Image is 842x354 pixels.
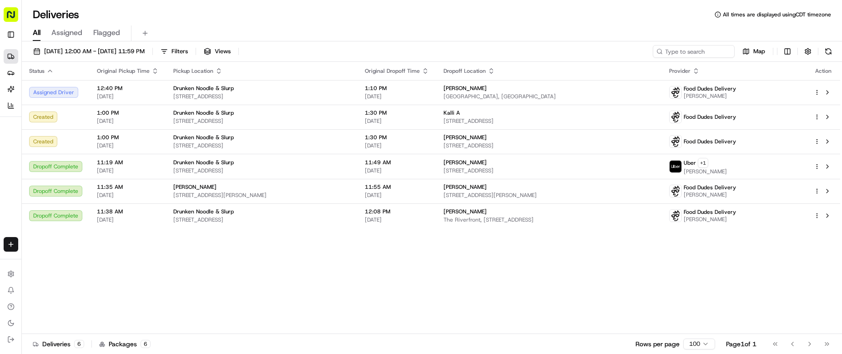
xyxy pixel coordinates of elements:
[684,208,736,216] span: Food Dudes Delivery
[365,167,429,174] span: [DATE]
[365,117,429,125] span: [DATE]
[173,142,350,149] span: [STREET_ADDRESS]
[9,87,25,104] img: 1736555255976-a54dd68f-1ca7-489b-9aae-adbdc363a1c4
[753,47,765,56] span: Map
[86,204,146,213] span: API Documentation
[18,204,70,213] span: Knowledge Base
[97,159,159,166] span: 11:19 AM
[64,226,110,233] a: Powered byPylon
[173,109,234,116] span: Drunken Noodle & Slurp
[444,85,487,92] span: [PERSON_NAME]
[200,45,235,58] button: Views
[44,47,145,56] span: [DATE] 12:00 AM - [DATE] 11:59 PM
[723,11,831,18] span: All times are displayed using CDT timezone
[93,27,120,38] span: Flagged
[173,93,350,100] span: [STREET_ADDRESS]
[684,191,736,198] span: [PERSON_NAME]
[77,205,84,212] div: 💻
[97,85,159,92] span: 12:40 PM
[173,208,234,215] span: Drunken Noodle & Slurp
[684,138,736,145] span: Food Dudes Delivery
[9,37,166,51] p: Welcome 👋
[141,340,151,348] div: 6
[444,134,487,141] span: [PERSON_NAME]
[29,45,149,58] button: [DATE] 12:00 AM - [DATE] 11:59 PM
[670,161,681,172] img: uber-new-logo.jpeg
[444,142,655,149] span: [STREET_ADDRESS]
[97,192,159,199] span: [DATE]
[444,183,487,191] span: [PERSON_NAME]
[365,216,429,223] span: [DATE]
[155,90,166,101] button: Start new chat
[698,158,708,168] button: +1
[97,134,159,141] span: 1:00 PM
[41,87,149,96] div: Start new chat
[365,109,429,116] span: 1:30 PM
[74,340,84,348] div: 6
[444,67,486,75] span: Dropoff Location
[9,119,58,126] div: Past conversations
[97,208,159,215] span: 11:38 AM
[9,157,24,172] img: Asif Zaman Khan
[669,67,691,75] span: Provider
[215,47,231,56] span: Views
[28,142,63,149] span: FDD Support
[97,109,159,116] span: 1:00 PM
[365,85,429,92] span: 1:10 PM
[726,339,756,349] div: Page 1 of 1
[9,10,27,28] img: Nash
[73,200,150,217] a: 💻API Documentation
[97,183,159,191] span: 11:35 AM
[365,208,429,215] span: 12:08 PM
[173,167,350,174] span: [STREET_ADDRESS]
[173,192,350,199] span: [STREET_ADDRESS][PERSON_NAME]
[670,136,681,147] img: food_dudes.png
[444,93,655,100] span: [GEOGRAPHIC_DATA], [GEOGRAPHIC_DATA]
[97,142,159,149] span: [DATE]
[684,113,736,121] span: Food Dudes Delivery
[173,134,234,141] span: Drunken Noodle & Slurp
[97,93,159,100] span: [DATE]
[684,216,736,223] span: [PERSON_NAME]
[173,117,350,125] span: [STREET_ADDRESS]
[29,67,45,75] span: Status
[365,93,429,100] span: [DATE]
[444,109,460,116] span: Kalli A
[9,133,24,147] img: FDD Support
[33,27,40,38] span: All
[444,167,655,174] span: [STREET_ADDRESS]
[173,85,234,92] span: Drunken Noodle & Slurp
[738,45,769,58] button: Map
[444,192,655,199] span: [STREET_ADDRESS][PERSON_NAME]
[365,192,429,199] span: [DATE]
[97,216,159,223] span: [DATE]
[33,339,84,349] div: Deliveries
[51,27,82,38] span: Assigned
[684,85,736,92] span: Food Dudes Delivery
[670,111,681,123] img: food_dudes.png
[18,167,25,174] img: 1736555255976-a54dd68f-1ca7-489b-9aae-adbdc363a1c4
[814,67,833,75] div: Action
[670,210,681,222] img: food_dudes.png
[9,205,16,212] div: 📗
[670,86,681,98] img: food_dudes.png
[76,166,79,173] span: •
[365,142,429,149] span: [DATE]
[173,216,350,223] span: [STREET_ADDRESS]
[684,184,736,191] span: Food Dudes Delivery
[24,59,150,69] input: Clear
[365,183,429,191] span: 11:55 AM
[97,67,150,75] span: Original Pickup Time
[365,134,429,141] span: 1:30 PM
[156,45,192,58] button: Filters
[97,117,159,125] span: [DATE]
[653,45,735,58] input: Type to search
[444,208,487,215] span: [PERSON_NAME]
[365,159,429,166] span: 11:49 AM
[444,159,487,166] span: [PERSON_NAME]
[65,142,68,149] span: •
[70,142,89,149] span: [DATE]
[97,167,159,174] span: [DATE]
[141,117,166,128] button: See all
[822,45,835,58] button: Refresh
